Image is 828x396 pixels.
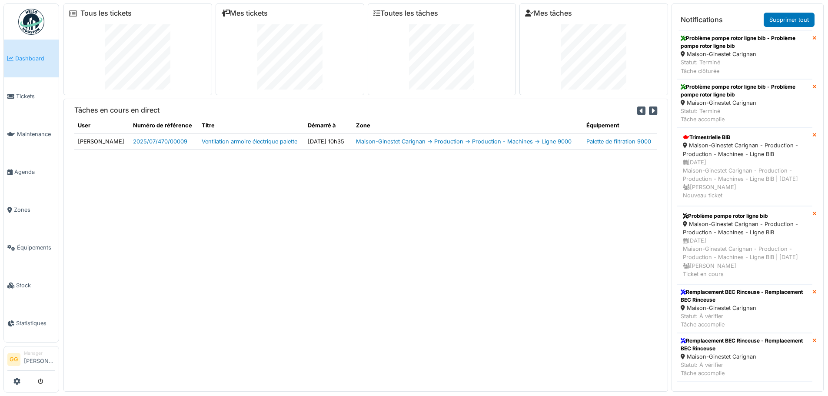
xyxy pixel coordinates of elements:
[14,206,55,214] span: Zones
[683,141,807,158] div: Maison-Ginestet Carignan - Production - Production - Machines - Ligne BIB
[74,106,160,114] h6: Tâches en cours en direct
[4,153,59,191] a: Agenda
[681,353,809,361] div: Maison-Ginestet Carignan
[586,138,651,145] a: Palette de filtration 9000
[304,118,353,133] th: Démarré à
[15,54,55,63] span: Dashboard
[764,13,815,27] a: Supprimer tout
[4,40,59,77] a: Dashboard
[16,92,55,100] span: Tickets
[681,83,809,99] div: Problème pompe rotor ligne bib - Problème pompe rotor ligne bib
[677,30,812,79] a: Problème pompe rotor ligne bib - Problème pompe rotor ligne bib Maison-Ginestet Carignan Statut: ...
[24,350,55,356] div: Manager
[681,16,723,24] h6: Notifications
[4,229,59,266] a: Équipements
[677,206,812,284] a: Problème pompe rotor ligne bib Maison-Ginestet Carignan - Production - Production - Machines - Li...
[17,130,55,138] span: Maintenance
[681,99,809,107] div: Maison-Ginestet Carignan
[681,361,809,377] div: Statut: À vérifier Tâche accomplie
[356,138,572,145] a: Maison-Ginestet Carignan -> Production -> Production - Machines -> Ligne 9000
[352,118,583,133] th: Zone
[4,304,59,342] a: Statistiques
[583,118,657,133] th: Équipement
[24,350,55,369] li: [PERSON_NAME]
[4,77,59,115] a: Tickets
[681,312,809,329] div: Statut: À vérifier Tâche accomplie
[683,220,807,236] div: Maison-Ginestet Carignan - Production - Production - Machines - Ligne BIB
[304,133,353,149] td: [DATE] 10h35
[7,350,55,371] a: GG Manager[PERSON_NAME]
[16,319,55,327] span: Statistiques
[677,284,812,333] a: Remplacement BEC Rinceuse - Remplacement BEC Rinceuse Maison-Ginestet Carignan Statut: À vérifier...
[683,236,807,278] div: [DATE] Maison-Ginestet Carignan - Production - Production - Machines - Ligne BIB | [DATE] [PERSON...
[80,9,132,17] a: Tous les tickets
[681,288,809,304] div: Remplacement BEC Rinceuse - Remplacement BEC Rinceuse
[681,304,809,312] div: Maison-Ginestet Carignan
[133,138,187,145] a: 2025/07/470/00009
[202,138,297,145] a: Ventilation armoire électrique palette
[4,266,59,304] a: Stock
[683,133,807,141] div: Trimestrielle BIB
[198,118,304,133] th: Titre
[221,9,268,17] a: Mes tickets
[14,168,55,176] span: Agenda
[17,243,55,252] span: Équipements
[683,158,807,200] div: [DATE] Maison-Ginestet Carignan - Production - Production - Machines - Ligne BIB | [DATE] [PERSON...
[677,79,812,128] a: Problème pompe rotor ligne bib - Problème pompe rotor ligne bib Maison-Ginestet Carignan Statut: ...
[681,34,809,50] div: Problème pompe rotor ligne bib - Problème pompe rotor ligne bib
[74,133,130,149] td: [PERSON_NAME]
[18,9,44,35] img: Badge_color-CXgf-gQk.svg
[130,118,198,133] th: Numéro de référence
[373,9,438,17] a: Toutes les tâches
[677,127,812,206] a: Trimestrielle BIB Maison-Ginestet Carignan - Production - Production - Machines - Ligne BIB [DATE...
[683,212,807,220] div: Problème pompe rotor ligne bib
[681,50,809,58] div: Maison-Ginestet Carignan
[681,337,809,353] div: Remplacement BEC Rinceuse - Remplacement BEC Rinceuse
[681,58,809,75] div: Statut: Terminé Tâche clôturée
[4,191,59,229] a: Zones
[16,281,55,290] span: Stock
[7,353,20,366] li: GG
[525,9,572,17] a: Mes tâches
[681,107,809,123] div: Statut: Terminé Tâche accomplie
[78,122,90,129] span: translation missing: fr.shared.user
[677,333,812,382] a: Remplacement BEC Rinceuse - Remplacement BEC Rinceuse Maison-Ginestet Carignan Statut: À vérifier...
[4,115,59,153] a: Maintenance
